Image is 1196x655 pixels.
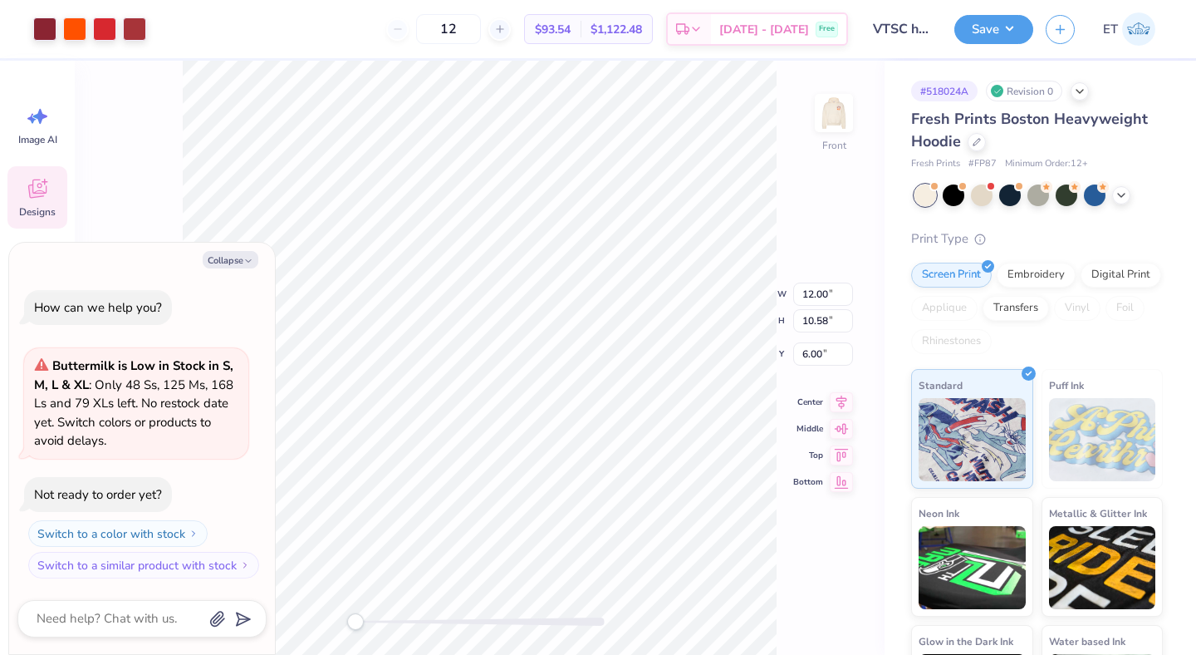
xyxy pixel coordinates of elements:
button: Save [954,15,1033,44]
span: Water based Ink [1049,633,1125,650]
span: Fresh Prints Boston Heavyweight Hoodie [911,109,1148,151]
span: ET [1103,20,1118,39]
img: Puff Ink [1049,398,1156,481]
span: Metallic & Glitter Ink [1049,505,1147,522]
img: Front [817,96,850,130]
div: Digital Print [1081,263,1161,288]
div: Foil [1105,296,1145,321]
div: Front [822,138,846,153]
span: Top [793,449,823,462]
span: Glow in the Dark Ink [919,633,1013,650]
span: Bottom [793,475,823,489]
img: Neon Ink [919,526,1026,609]
img: Switch to a similar product with stock [240,560,250,570]
span: $93.54 [535,21,571,38]
span: Neon Ink [919,505,959,522]
span: Designs [19,205,56,219]
input: – – [416,14,481,44]
div: Rhinestones [911,329,992,354]
span: Center [793,396,823,409]
div: Applique [911,296,978,321]
span: Image AI [18,133,57,146]
a: ET [1096,12,1163,46]
span: # FP87 [968,157,997,171]
span: $1,122.48 [591,21,642,38]
span: Puff Ink [1049,377,1084,394]
span: Free [819,23,835,35]
div: Not ready to order yet? [34,486,162,503]
span: Middle [793,422,823,436]
div: Embroidery [997,263,1076,288]
input: Untitled Design [860,12,942,46]
span: Fresh Prints [911,157,960,171]
div: Vinyl [1054,296,1100,321]
img: Switch to a color with stock [189,529,199,539]
div: How can we help you? [34,299,162,316]
div: Transfers [983,296,1049,321]
span: : Only 48 Ss, 125 Ms, 168 Ls and 79 XLs left. No restock date yet. Switch colors or products to a... [34,357,233,449]
span: [DATE] - [DATE] [719,21,809,38]
button: Switch to a color with stock [28,520,208,547]
span: Standard [919,377,963,394]
strong: Buttermilk is Low in Stock in S, M, L & XL [34,357,233,393]
img: Standard [919,398,1026,481]
div: # 518024A [911,81,978,101]
img: Metallic & Glitter Ink [1049,526,1156,609]
div: Revision 0 [986,81,1062,101]
img: Elaina Thomas [1122,12,1155,46]
button: Collapse [203,251,258,268]
div: Screen Print [911,263,992,288]
div: Print Type [911,229,1163,249]
div: Accessibility label [347,613,364,630]
span: Minimum Order: 12 + [1005,157,1088,171]
button: Switch to a similar product with stock [28,552,259,579]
